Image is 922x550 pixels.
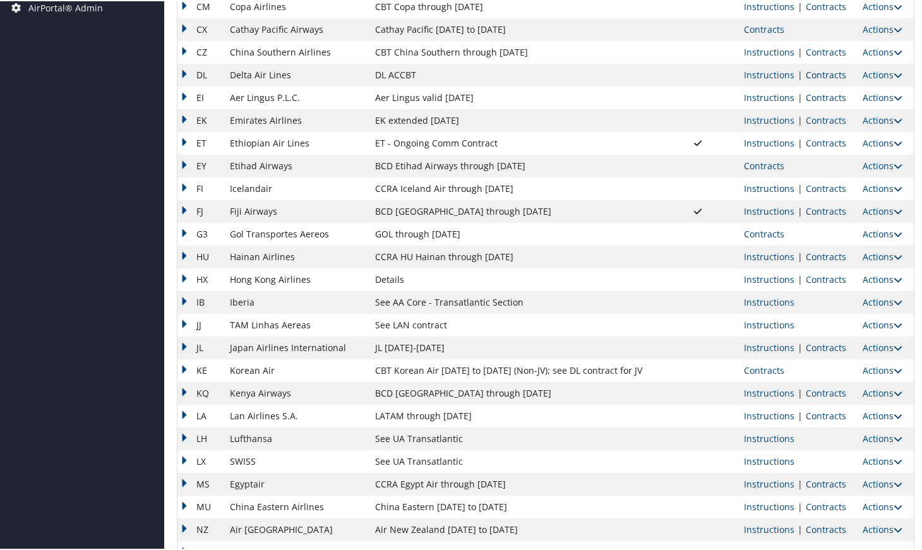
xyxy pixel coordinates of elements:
span: | [794,45,806,57]
td: ET [177,131,224,153]
span: | [794,340,806,352]
span: | [794,113,806,125]
td: DL [177,63,224,85]
a: Actions [863,158,902,170]
a: View Ticketing Instructions [744,136,794,148]
a: Actions [863,90,902,102]
span: | [794,136,806,148]
a: View Contracts [806,204,846,216]
a: Actions [863,431,902,443]
td: Egyptair [224,472,368,494]
a: View Ticketing Instructions [744,318,794,330]
td: Kenya Airways [224,381,368,404]
td: MU [177,494,224,517]
a: Actions [863,181,902,193]
td: BCD [GEOGRAPHIC_DATA] through [DATE] [369,199,658,222]
td: EY [177,153,224,176]
td: See UA Transatlantic [369,449,658,472]
a: View Ticketing Instructions [744,45,794,57]
td: Fiji Airways [224,199,368,222]
td: EI [177,85,224,108]
a: View Contracts [744,227,784,239]
td: Korean Air [224,358,368,381]
a: View Ticketing Instructions [744,409,794,421]
a: Actions [863,204,902,216]
a: View Ticketing Instructions [744,249,794,261]
td: Delta Air Lines [224,63,368,85]
a: View Ticketing Instructions [744,204,794,216]
td: TAM Linhas Aereas [224,313,368,335]
span: | [794,272,806,284]
a: View Ticketing Instructions [744,272,794,284]
a: View Contracts [806,409,846,421]
a: Actions [863,409,902,421]
td: CZ [177,40,224,63]
td: See UA Transatlantic [369,426,658,449]
span: | [794,204,806,216]
td: HX [177,267,224,290]
td: CCRA Iceland Air through [DATE] [369,176,658,199]
a: View Ticketing Instructions [744,113,794,125]
a: Actions [863,454,902,466]
span: | [794,409,806,421]
a: Actions [863,68,902,80]
span: | [794,68,806,80]
td: ET - Ongoing Comm Contract [369,131,658,153]
td: CCRA Egypt Air through [DATE] [369,472,658,494]
td: China Eastern Airlines [224,494,368,517]
td: IB [177,290,224,313]
td: DL ACCBT [369,63,658,85]
span: | [794,386,806,398]
a: Actions [863,522,902,534]
a: View Ticketing Instructions [744,340,794,352]
td: Cathay Pacific [DATE] to [DATE] [369,17,658,40]
a: Actions [863,363,902,375]
span: | [794,249,806,261]
a: View Contracts [806,340,846,352]
td: Hong Kong Airlines [224,267,368,290]
td: JL [177,335,224,358]
td: Gol Transportes Aereos [224,222,368,244]
td: Hainan Airlines [224,244,368,267]
td: Lan Airlines S.A. [224,404,368,426]
td: Japan Airlines International [224,335,368,358]
td: Air [GEOGRAPHIC_DATA] [224,517,368,540]
span: | [794,477,806,489]
td: Air New Zealand [DATE] to [DATE] [369,517,658,540]
td: CBT China Southern through [DATE] [369,40,658,63]
td: BCD [GEOGRAPHIC_DATA] through [DATE] [369,381,658,404]
a: Actions [863,477,902,489]
td: FJ [177,199,224,222]
td: KE [177,358,224,381]
td: CX [177,17,224,40]
a: View Contracts [806,68,846,80]
a: View Ticketing Instructions [744,295,794,307]
td: MS [177,472,224,494]
td: Cathay Pacific Airways [224,17,368,40]
a: View Contracts [806,249,846,261]
a: View Contracts [806,386,846,398]
td: FI [177,176,224,199]
td: EK [177,108,224,131]
a: View Ticketing Instructions [744,454,794,466]
a: Actions [863,295,902,307]
td: Icelandair [224,176,368,199]
a: View Contracts [806,522,846,534]
a: View Contracts [806,272,846,284]
a: View Ticketing Instructions [744,477,794,489]
a: View Ticketing Instructions [744,499,794,511]
a: View Ticketing Instructions [744,68,794,80]
a: Actions [863,340,902,352]
a: View Ticketing Instructions [744,90,794,102]
a: Actions [863,113,902,125]
td: LH [177,426,224,449]
td: China Eastern [DATE] to [DATE] [369,494,658,517]
a: Actions [863,136,902,148]
td: See AA Core - Transatlantic Section [369,290,658,313]
span: | [794,499,806,511]
a: Actions [863,499,902,511]
a: View Contracts [744,158,784,170]
td: NZ [177,517,224,540]
span: | [794,90,806,102]
a: View Ticketing Instructions [744,522,794,534]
